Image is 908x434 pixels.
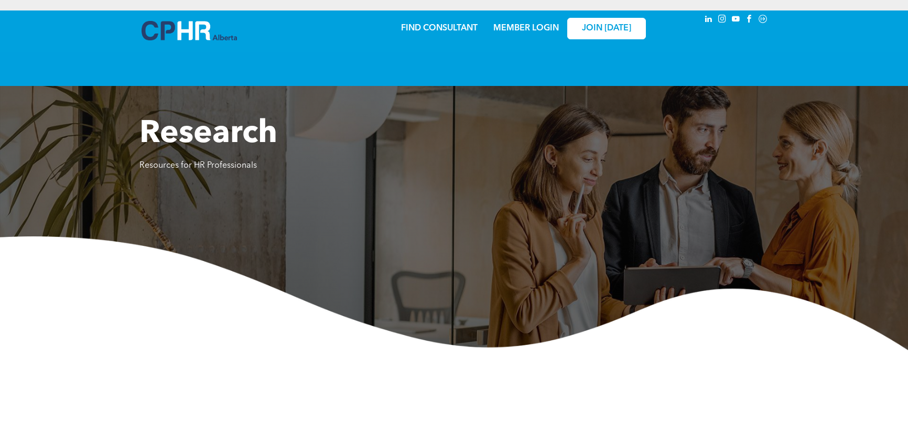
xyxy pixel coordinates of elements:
span: JOIN [DATE] [582,24,631,34]
a: Social network [757,13,769,27]
a: youtube [730,13,741,27]
a: facebook [743,13,755,27]
a: FIND CONSULTANT [401,24,478,32]
a: linkedin [702,13,714,27]
a: JOIN [DATE] [567,18,646,39]
img: A blue and white logo for cp alberta [142,21,237,40]
a: instagram [716,13,728,27]
span: Resources for HR Professionals [139,161,257,170]
a: MEMBER LOGIN [493,24,559,32]
span: Research [139,118,277,150]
